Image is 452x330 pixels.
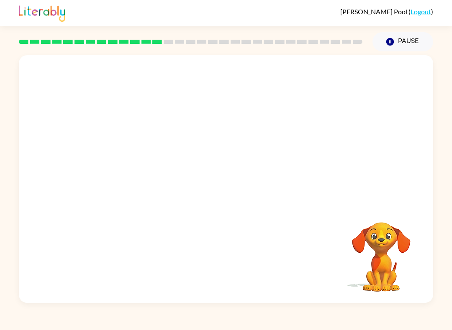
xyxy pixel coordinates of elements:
[372,32,433,51] button: Pause
[19,3,65,22] img: Literably
[339,209,423,293] video: Your browser must support playing .mp4 files to use Literably. Please try using another browser.
[340,8,433,15] div: ( )
[340,8,408,15] span: [PERSON_NAME] Pool
[411,8,431,15] a: Logout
